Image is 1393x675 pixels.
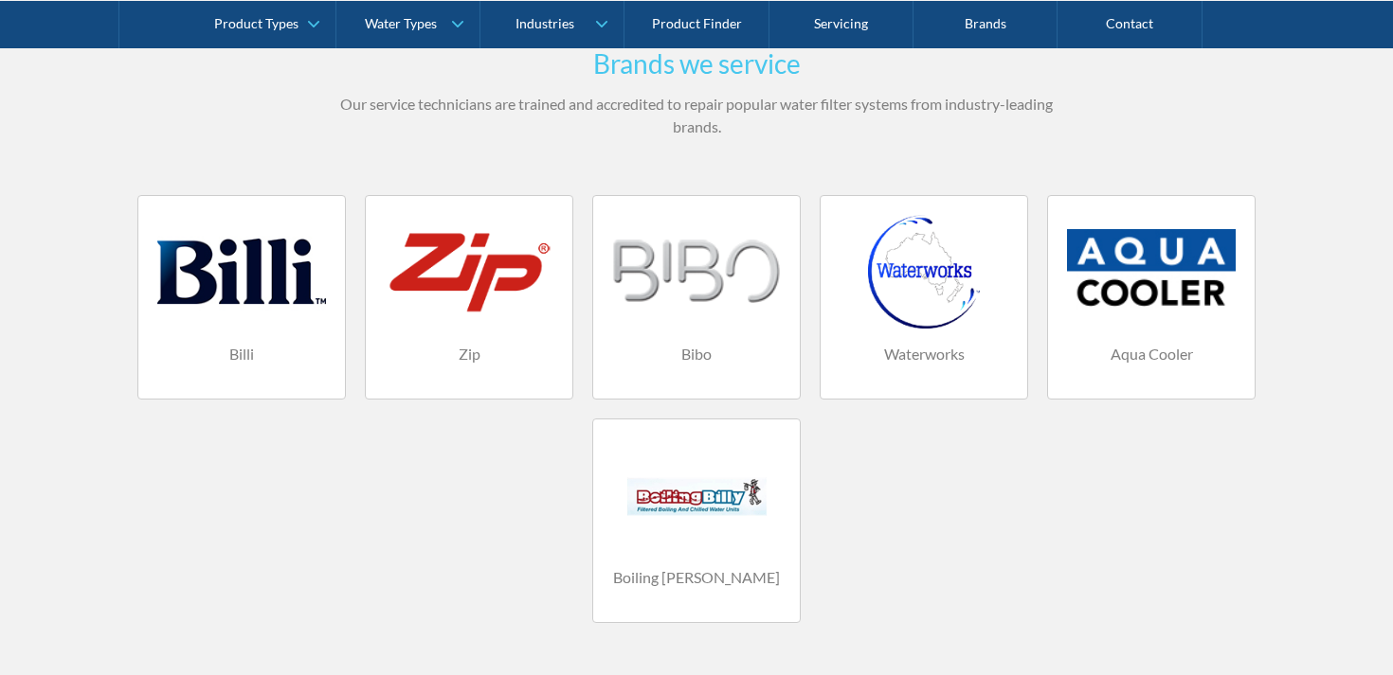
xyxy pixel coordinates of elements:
a: Boiling [PERSON_NAME] [592,418,801,623]
a: Billi [137,195,346,400]
div: Industries [516,15,574,31]
h3: Brands we service [327,44,1066,83]
h4: Aqua Cooler [1067,343,1236,365]
p: Our service technicians are trained and accredited to repair popular water filter systems from in... [327,93,1066,138]
a: Bibo [592,195,801,400]
a: Zip [365,195,573,400]
h4: Bibo [612,343,781,365]
a: Aqua Cooler [1047,195,1256,400]
div: Product Types [214,15,298,31]
a: Waterworks [820,195,1028,400]
h4: Zip [385,343,553,365]
h4: Boiling [PERSON_NAME] [612,566,781,589]
h4: Waterworks [840,343,1008,365]
div: Water Types [365,15,437,31]
h4: Billi [157,343,326,365]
